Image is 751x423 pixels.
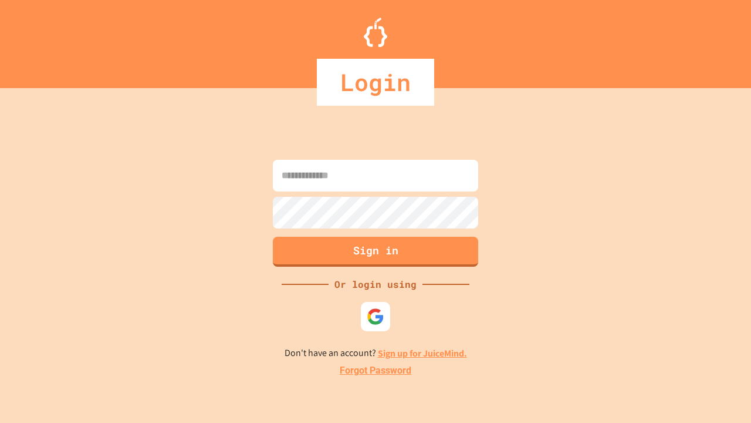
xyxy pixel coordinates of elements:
[364,18,387,47] img: Logo.svg
[273,237,478,267] button: Sign in
[702,376,739,411] iframe: chat widget
[378,347,467,360] a: Sign up for JuiceMind.
[317,59,434,106] div: Login
[285,346,467,361] p: Don't have an account?
[329,277,422,291] div: Or login using
[654,325,739,375] iframe: chat widget
[340,364,411,378] a: Forgot Password
[367,308,384,325] img: google-icon.svg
